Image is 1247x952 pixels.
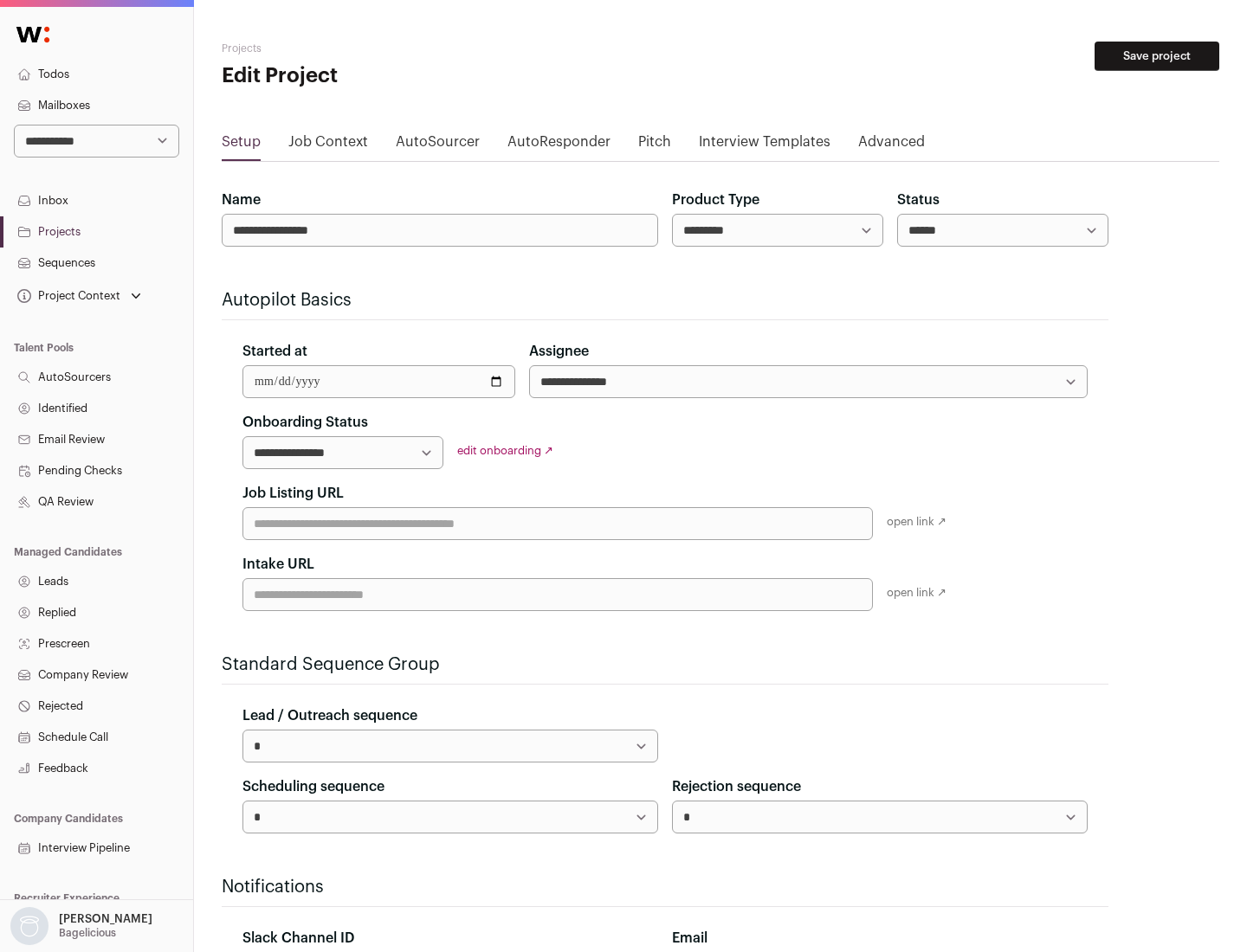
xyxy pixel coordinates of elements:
[14,284,145,308] button: Open dropdown
[699,132,830,159] a: Interview Templates
[7,17,59,52] img: Wellfound
[222,190,261,210] label: Name
[396,132,480,159] a: AutoSourcer
[242,776,384,797] label: Scheduling sequence
[222,653,1108,677] h2: Standard Sequence Group
[59,912,152,926] p: [PERSON_NAME]
[529,341,589,362] label: Assignee
[7,907,156,945] button: Open dropdown
[672,190,759,210] label: Product Type
[242,705,417,726] label: Lead / Outreach sequence
[10,907,48,945] img: nopic.png
[222,875,1108,899] h2: Notifications
[222,288,1108,312] h2: Autopilot Basics
[507,132,611,159] a: AutoResponder
[672,928,1088,949] div: Email
[222,132,261,159] a: Setup
[222,62,554,90] h1: Edit Project
[242,554,314,575] label: Intake URL
[59,926,116,940] p: Bagelicious
[242,928,354,949] label: Slack Channel ID
[14,289,120,303] div: Project Context
[242,341,307,362] label: Started at
[242,412,368,433] label: Onboarding Status
[897,190,940,210] label: Status
[242,483,344,504] label: Job Listing URL
[858,132,925,159] a: Advanced
[457,445,553,456] a: edit onboarding ↗
[672,776,801,797] label: Rejection sequence
[638,132,671,159] a: Pitch
[288,132,368,159] a: Job Context
[1095,42,1219,71] button: Save project
[222,42,554,55] h2: Projects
